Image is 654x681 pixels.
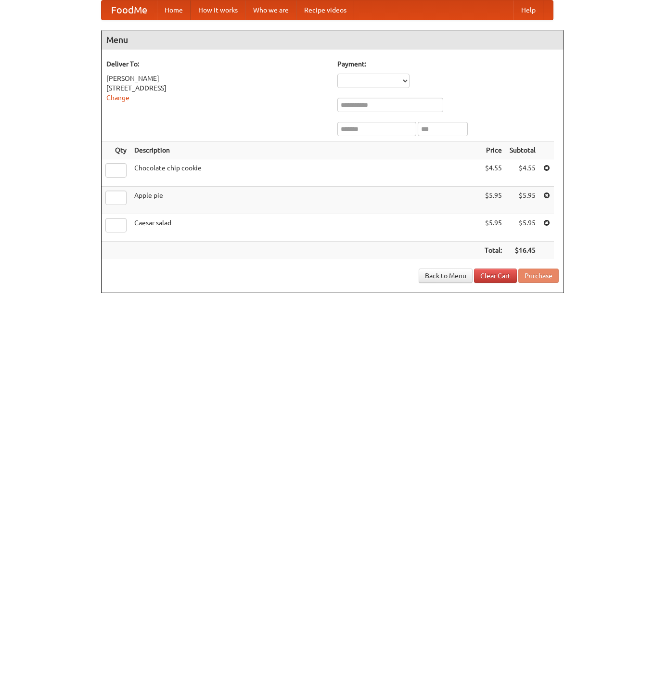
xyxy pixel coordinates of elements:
[506,187,539,214] td: $5.95
[106,59,328,69] h5: Deliver To:
[481,214,506,242] td: $5.95
[102,141,130,159] th: Qty
[506,214,539,242] td: $5.95
[513,0,543,20] a: Help
[157,0,191,20] a: Home
[419,269,473,283] a: Back to Menu
[506,141,539,159] th: Subtotal
[506,242,539,259] th: $16.45
[130,214,481,242] td: Caesar salad
[518,269,559,283] button: Purchase
[481,242,506,259] th: Total:
[474,269,517,283] a: Clear Cart
[106,94,129,102] a: Change
[130,159,481,187] td: Chocolate chip cookie
[481,187,506,214] td: $5.95
[106,83,328,93] div: [STREET_ADDRESS]
[337,59,559,69] h5: Payment:
[481,159,506,187] td: $4.55
[102,30,564,50] h4: Menu
[296,0,354,20] a: Recipe videos
[106,74,328,83] div: [PERSON_NAME]
[481,141,506,159] th: Price
[130,141,481,159] th: Description
[245,0,296,20] a: Who we are
[130,187,481,214] td: Apple pie
[102,0,157,20] a: FoodMe
[191,0,245,20] a: How it works
[506,159,539,187] td: $4.55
